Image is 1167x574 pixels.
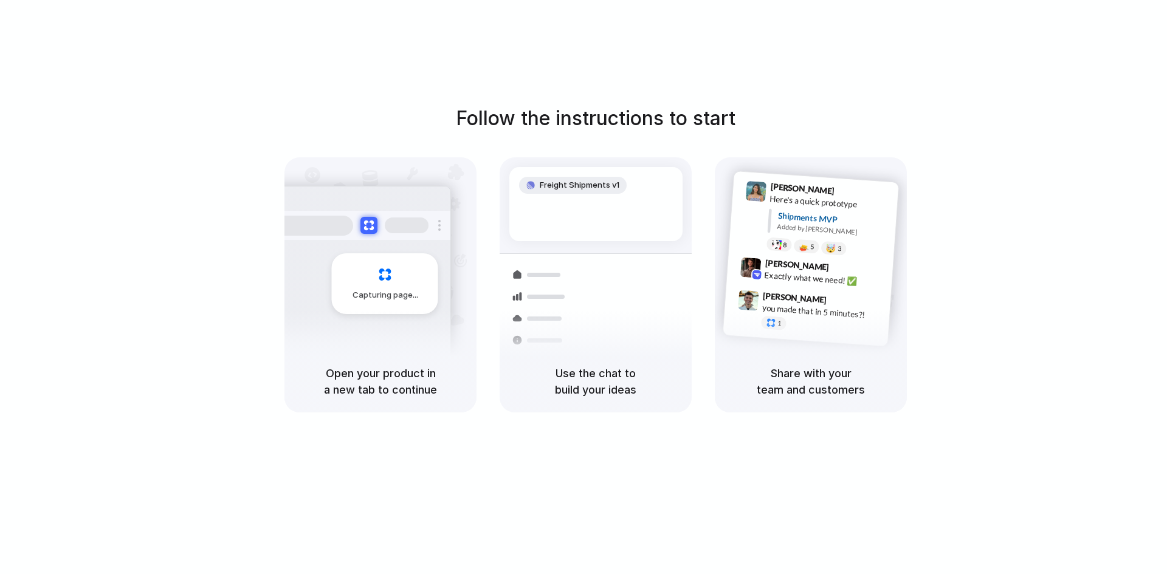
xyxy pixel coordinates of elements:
span: [PERSON_NAME] [765,256,829,274]
div: 🤯 [826,244,836,253]
span: 5 [810,244,814,250]
span: 8 [783,242,787,248]
span: 9:47 AM [830,295,855,309]
div: you made that in 5 minutes?! [762,301,883,322]
h5: Share with your team and customers [729,365,892,398]
span: 3 [838,245,842,252]
h5: Use the chat to build your ideas [514,365,677,398]
div: Added by [PERSON_NAME] [777,222,889,239]
div: Exactly what we need! ✅ [764,269,886,290]
div: Shipments MVP [777,210,890,230]
span: Capturing page [353,289,420,301]
span: [PERSON_NAME] [763,289,827,307]
span: 9:41 AM [838,186,863,200]
h1: Follow the instructions to start [456,104,735,133]
span: 1 [777,320,782,327]
span: [PERSON_NAME] [770,180,835,197]
div: Here's a quick prototype [769,193,891,213]
h5: Open your product in a new tab to continue [299,365,462,398]
span: Freight Shipments v1 [540,179,619,191]
span: 9:42 AM [833,262,858,277]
